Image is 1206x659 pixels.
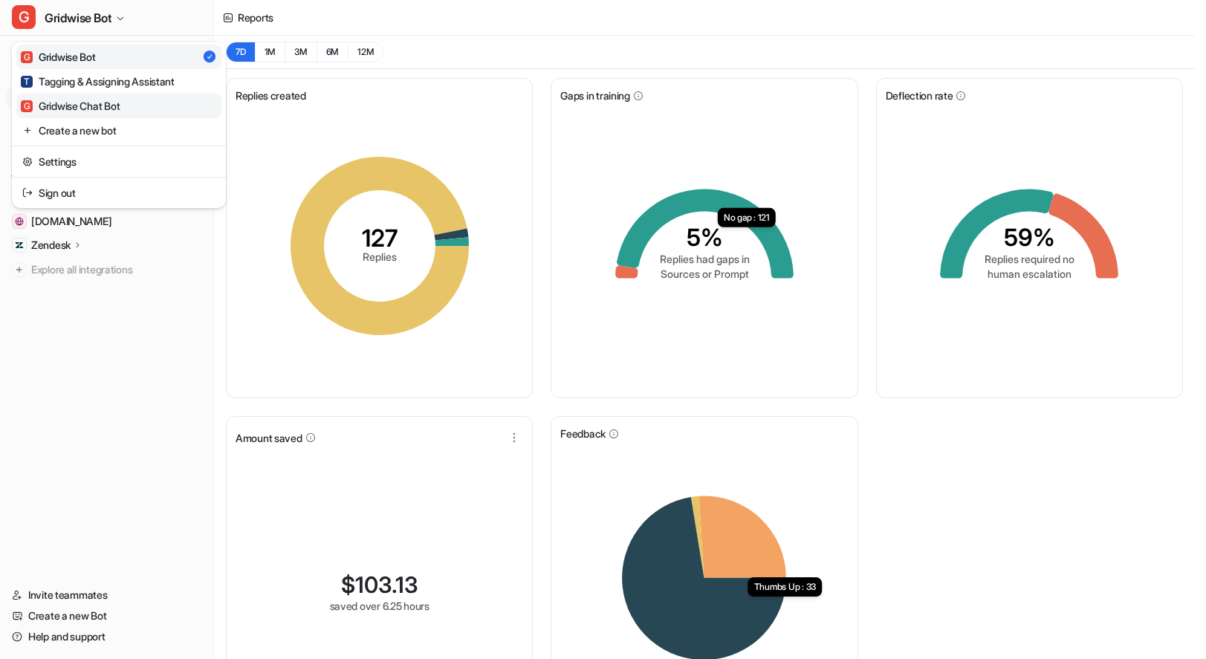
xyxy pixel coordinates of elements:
span: T [21,76,33,88]
span: G [21,51,33,63]
a: Sign out [16,181,221,205]
img: reset [22,123,33,138]
a: Create a new bot [16,118,221,143]
a: Settings [16,149,221,174]
div: GGridwise Bot [12,42,226,208]
div: Tagging & Assigning Assistant [21,74,175,89]
span: G [12,5,36,29]
div: Gridwise Chat Bot [21,98,120,114]
span: Gridwise Bot [45,7,111,28]
img: reset [22,185,33,201]
img: reset [22,154,33,169]
span: G [21,100,33,112]
div: Gridwise Bot [21,49,96,65]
